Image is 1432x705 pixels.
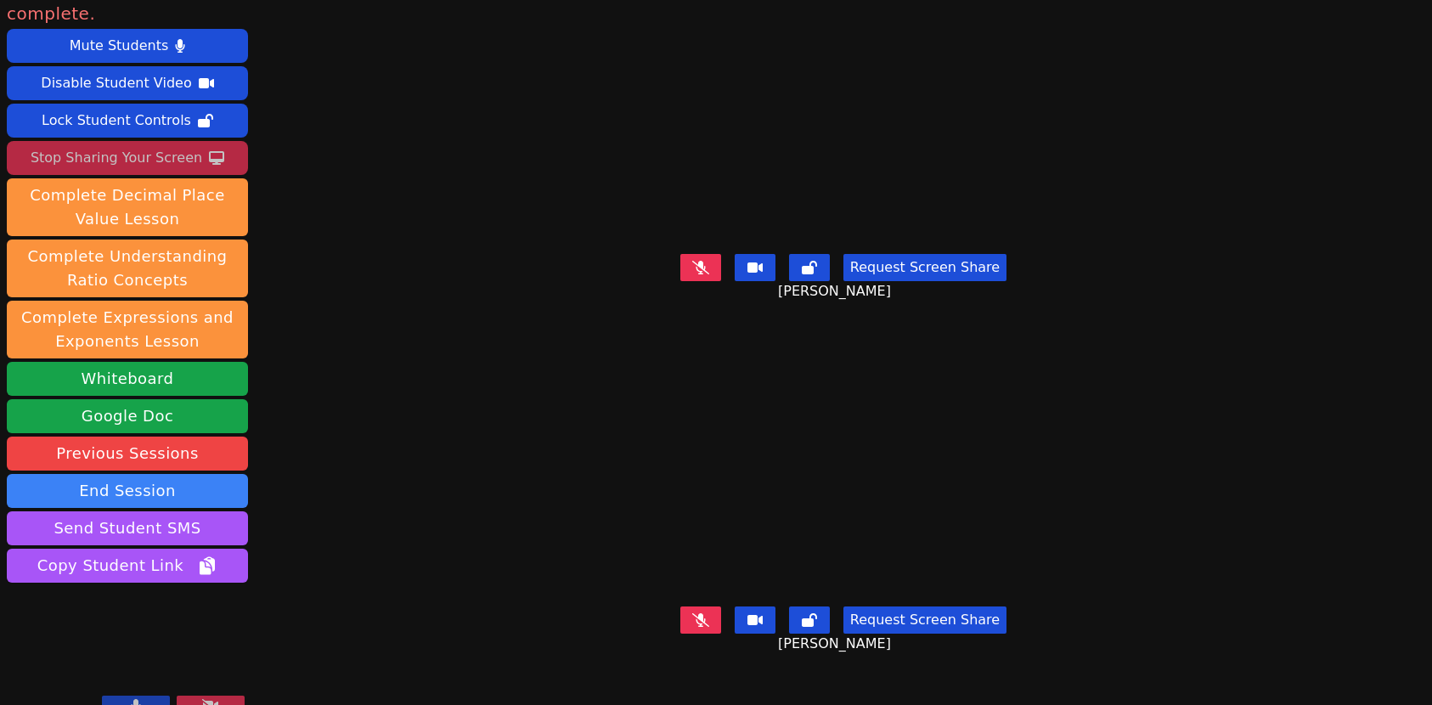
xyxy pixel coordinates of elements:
button: Send Student SMS [7,511,248,545]
div: Stop Sharing Your Screen [31,144,202,172]
button: End Session [7,474,248,508]
button: Complete Decimal Place Value Lesson [7,178,248,236]
button: Disable Student Video [7,66,248,100]
button: Whiteboard [7,362,248,396]
button: Stop Sharing Your Screen [7,141,248,175]
button: Lock Student Controls [7,104,248,138]
span: [PERSON_NAME] [778,281,895,302]
button: Request Screen Share [843,254,1006,281]
div: Mute Students [70,32,168,59]
span: Copy Student Link [37,554,217,578]
a: Google Doc [7,399,248,433]
a: Previous Sessions [7,437,248,471]
div: Lock Student Controls [42,107,191,134]
div: Disable Student Video [41,70,191,97]
button: Request Screen Share [843,606,1006,634]
button: Mute Students [7,29,248,63]
button: Complete Expressions and Exponents Lesson [7,301,248,358]
span: [PERSON_NAME] [778,634,895,654]
button: Copy Student Link [7,549,248,583]
button: Complete Understanding Ratio Concepts [7,240,248,297]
